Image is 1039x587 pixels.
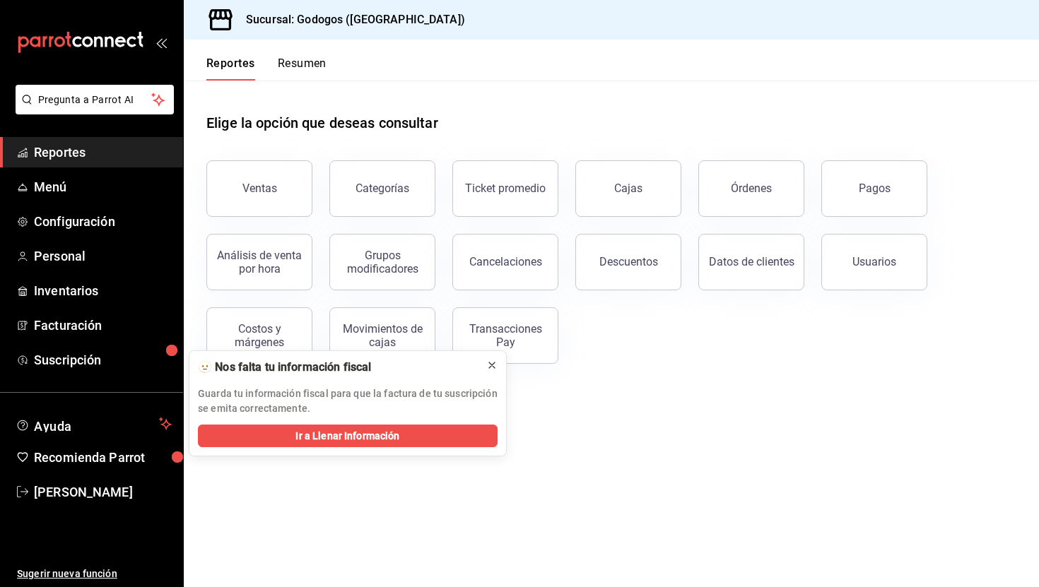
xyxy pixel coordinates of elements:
span: Facturación [34,316,172,335]
span: Pregunta a Parrot AI [38,93,152,107]
span: Suscripción [34,350,172,369]
button: Ticket promedio [452,160,558,217]
span: Inventarios [34,281,172,300]
a: Cajas [575,160,681,217]
span: Menú [34,177,172,196]
div: 🫥 Nos falta tu información fiscal [198,360,475,375]
button: Movimientos de cajas [329,307,435,364]
h1: Elige la opción que deseas consultar [206,112,438,134]
button: Ir a Llenar Información [198,425,498,447]
div: Datos de clientes [709,255,794,268]
div: Ventas [242,182,277,195]
button: Cancelaciones [452,234,558,290]
div: Costos y márgenes [216,322,303,349]
button: Reportes [206,57,255,81]
span: Sugerir nueva función [17,567,172,581]
div: Movimientos de cajas [339,322,426,349]
span: Reportes [34,143,172,162]
div: Grupos modificadores [339,249,426,275]
span: Recomienda Parrot [34,448,172,467]
span: Configuración [34,212,172,231]
button: Transacciones Pay [452,307,558,364]
div: Cajas [614,180,643,197]
div: Cancelaciones [469,255,542,268]
button: Ventas [206,160,312,217]
button: Órdenes [698,160,804,217]
div: Órdenes [731,182,772,195]
div: Pagos [859,182,891,195]
h3: Sucursal: Godogos ([GEOGRAPHIC_DATA]) [235,11,465,28]
div: Análisis de venta por hora [216,249,303,275]
button: Costos y márgenes [206,307,312,364]
button: Resumen [278,57,327,81]
button: Pagos [821,160,927,217]
button: Análisis de venta por hora [206,234,312,290]
span: Personal [34,247,172,266]
button: Datos de clientes [698,234,804,290]
span: Ayuda [34,415,153,432]
button: Descuentos [575,234,681,290]
div: Categorías [356,182,409,195]
span: Ir a Llenar Información [295,429,399,444]
span: [PERSON_NAME] [34,482,172,502]
button: Grupos modificadores [329,234,435,290]
a: Pregunta a Parrot AI [10,102,174,117]
div: Transacciones Pay [462,322,549,349]
button: Usuarios [821,234,927,290]
p: Guarda tu información fiscal para que la factura de tu suscripción se emita correctamente. [198,386,498,416]
div: Ticket promedio [465,182,546,195]
div: Descuentos [599,255,658,268]
button: open_drawer_menu [155,37,167,48]
button: Categorías [329,160,435,217]
div: navigation tabs [206,57,327,81]
button: Pregunta a Parrot AI [16,85,174,114]
div: Usuarios [852,255,896,268]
